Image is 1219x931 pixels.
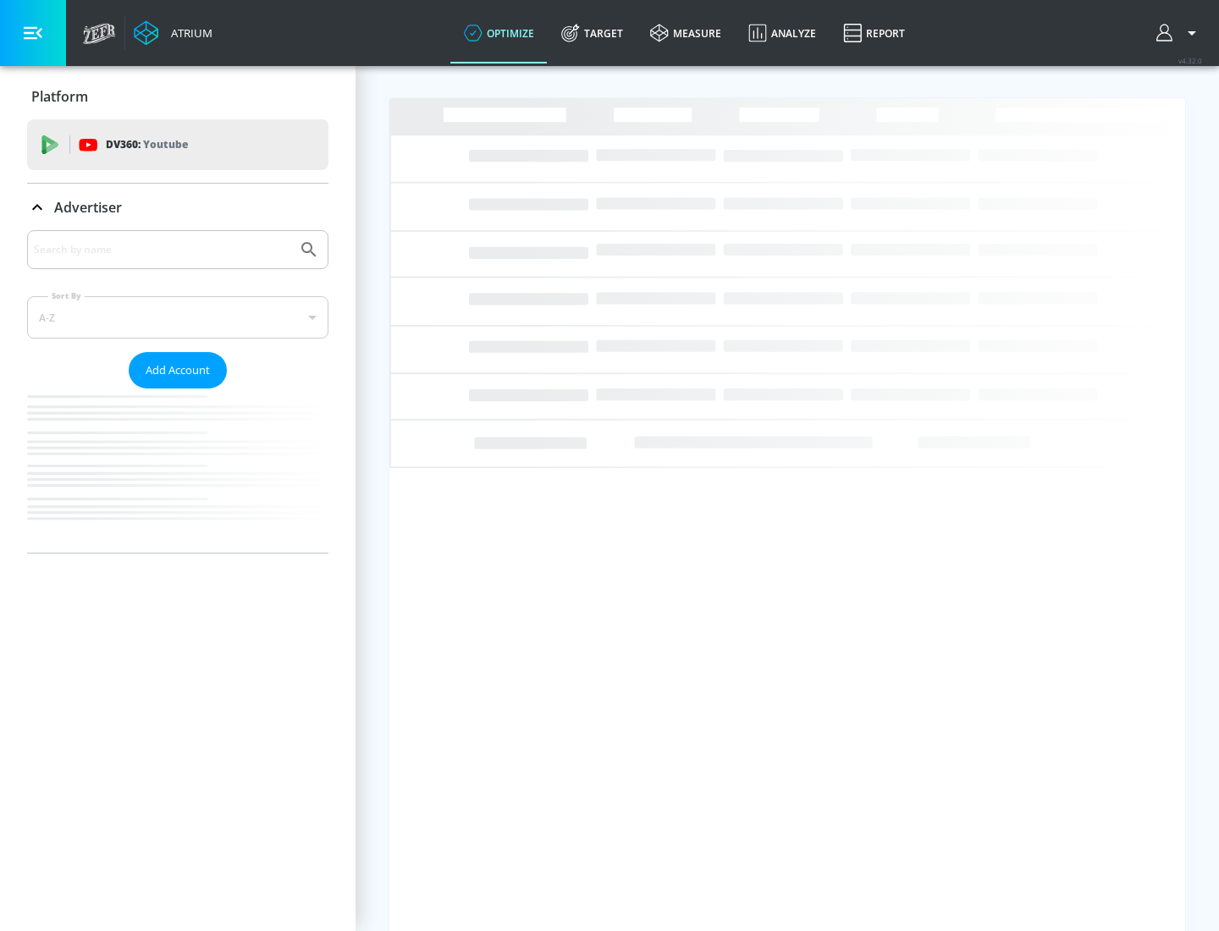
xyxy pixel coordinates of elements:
[146,361,210,380] span: Add Account
[27,230,328,553] div: Advertiser
[129,352,227,388] button: Add Account
[27,73,328,120] div: Platform
[830,3,918,63] a: Report
[134,20,212,46] a: Atrium
[735,3,830,63] a: Analyze
[27,296,328,339] div: A-Z
[27,184,328,231] div: Advertiser
[106,135,188,154] p: DV360:
[27,388,328,553] nav: list of Advertiser
[34,239,290,261] input: Search by name
[27,119,328,170] div: DV360: Youtube
[548,3,637,63] a: Target
[48,290,85,301] label: Sort By
[450,3,548,63] a: optimize
[143,135,188,153] p: Youtube
[637,3,735,63] a: measure
[54,198,122,217] p: Advertiser
[1178,56,1202,65] span: v 4.32.0
[164,25,212,41] div: Atrium
[31,87,88,106] p: Platform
